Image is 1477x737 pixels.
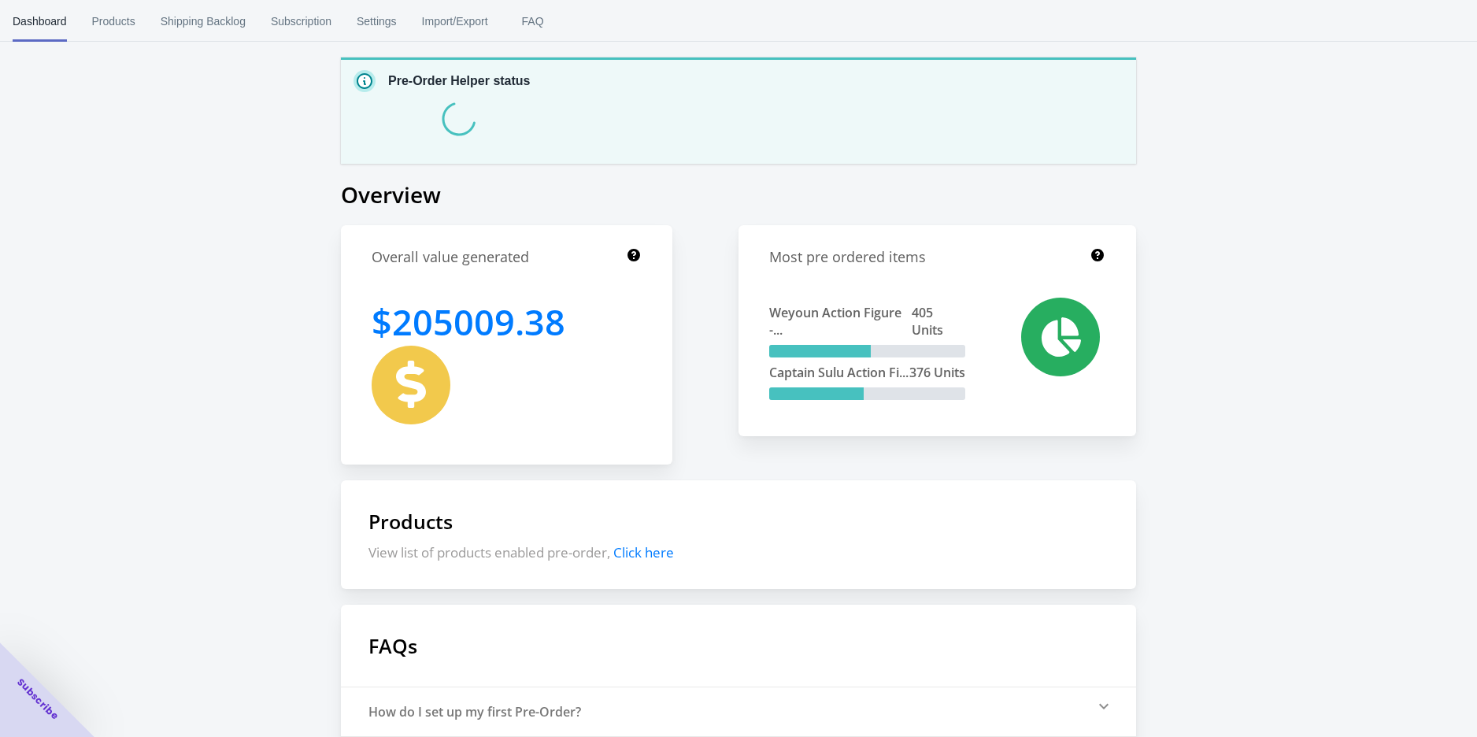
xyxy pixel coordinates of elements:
[912,304,965,339] span: 405 Units
[613,543,674,561] span: Click here
[372,247,529,267] h1: Overall value generated
[769,304,912,339] span: Weyoun Action Figure -...
[14,676,61,723] span: Subscribe
[769,247,926,267] h1: Most pre ordered items
[92,1,135,42] span: Products
[513,1,553,42] span: FAQ
[372,298,565,346] h1: 205009.38
[271,1,331,42] span: Subscription
[368,703,581,720] div: How do I set up my first Pre-Order?
[372,298,392,346] span: $
[341,180,1136,209] h1: Overview
[341,605,1136,687] h1: FAQs
[769,364,909,381] span: Captain Sulu Action Fi...
[368,508,1109,535] h1: Products
[909,364,965,381] span: 376 Units
[161,1,246,42] span: Shipping Backlog
[13,1,67,42] span: Dashboard
[357,1,397,42] span: Settings
[388,72,531,91] p: Pre-Order Helper status
[368,543,1109,561] p: View list of products enabled pre-order,
[422,1,488,42] span: Import/Export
